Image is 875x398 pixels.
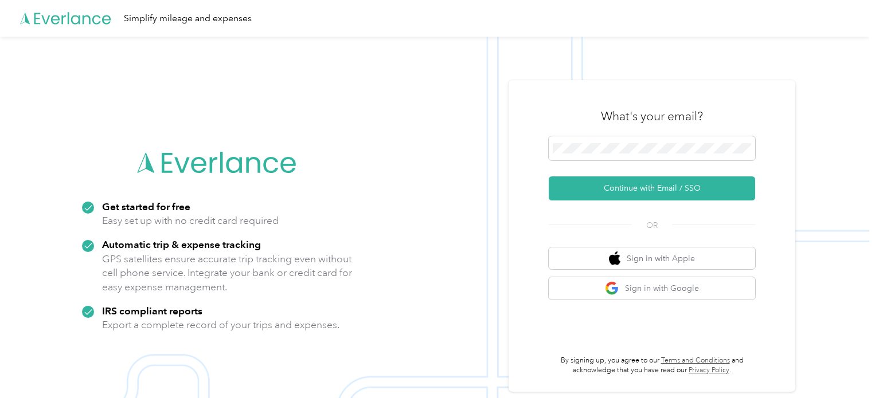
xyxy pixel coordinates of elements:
[102,214,279,228] p: Easy set up with no credit card required
[661,356,730,365] a: Terms and Conditions
[549,277,755,300] button: google logoSign in with Google
[102,200,190,212] strong: Get started for free
[102,318,339,332] p: Export a complete record of your trips and expenses.
[632,219,672,231] span: OR
[609,251,620,266] img: apple logo
[549,356,755,376] p: By signing up, you agree to our and acknowledge that you have read our .
[102,238,261,250] strong: Automatic trip & expense tracking
[102,252,353,294] p: GPS satellites ensure accurate trip tracking even without cell phone service. Integrate your bank...
[549,247,755,270] button: apple logoSign in with Apple
[124,11,252,26] div: Simplify mileage and expenses
[605,281,619,295] img: google logo
[689,366,729,375] a: Privacy Policy
[549,176,755,200] button: Continue with Email / SSO
[601,108,703,124] h3: What's your email?
[102,305,202,317] strong: IRS compliant reports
